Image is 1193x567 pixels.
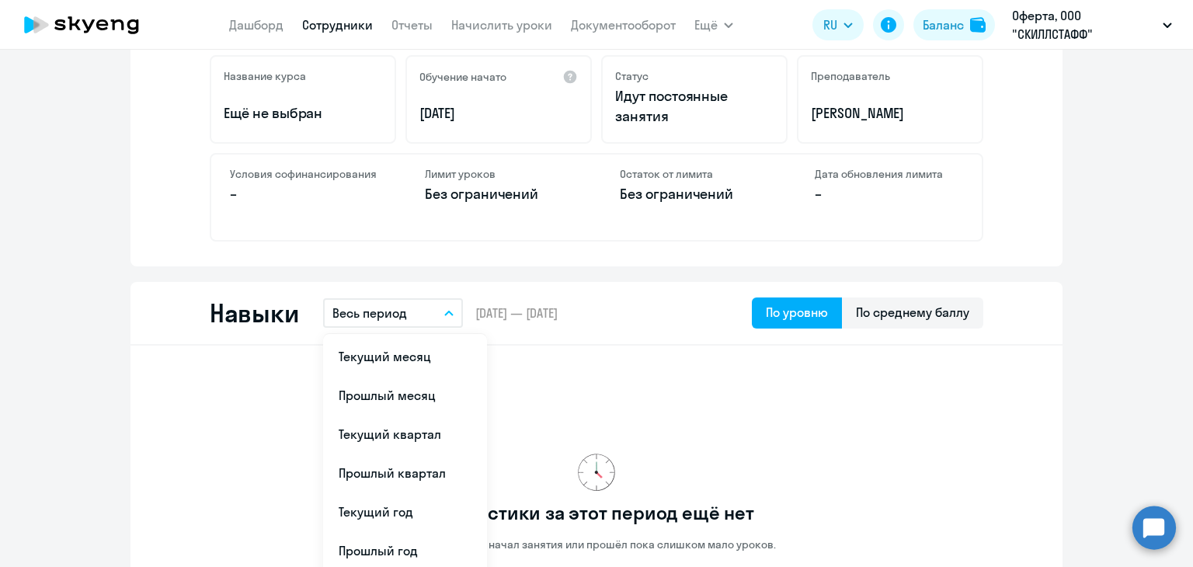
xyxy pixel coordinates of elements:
[419,70,506,84] h5: Обучение начато
[694,9,733,40] button: Ещё
[811,69,890,83] h5: Преподаватель
[812,9,864,40] button: RU
[229,17,283,33] a: Дашборд
[815,167,963,181] h4: Дата обновления лимита
[230,167,378,181] h4: Условия софинансирования
[419,103,578,123] p: [DATE]
[615,69,649,83] h5: Статус
[475,304,558,322] span: [DATE] — [DATE]
[1004,6,1180,43] button: Оферта, ООО "СКИЛЛСТАФФ"
[417,537,776,551] p: Сотрудник не начал занятия или прошёл пока слишком мало уроков.
[425,184,573,204] p: Без ограничений
[224,69,306,83] h5: Название курса
[391,17,433,33] a: Отчеты
[323,298,463,328] button: Весь период
[571,17,676,33] a: Документооборот
[451,17,552,33] a: Начислить уроки
[970,17,986,33] img: balance
[620,184,768,204] p: Без ограничений
[425,167,573,181] h4: Лимит уроков
[856,303,969,322] div: По среднему баллу
[823,16,837,34] span: RU
[694,16,718,34] span: Ещё
[230,184,378,204] p: –
[811,103,969,123] p: [PERSON_NAME]
[815,184,963,204] p: –
[439,500,753,525] h3: Статистики за этот период ещё нет
[620,167,768,181] h4: Остаток от лимита
[332,304,407,322] p: Весь период
[210,297,298,329] h2: Навыки
[615,86,774,127] p: Идут постоянные занятия
[302,17,373,33] a: Сотрудники
[913,9,995,40] button: Балансbalance
[224,103,382,123] p: Ещё не выбран
[578,454,615,491] img: no-data
[923,16,964,34] div: Баланс
[766,303,828,322] div: По уровню
[1012,6,1156,43] p: Оферта, ООО "СКИЛЛСТАФФ"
